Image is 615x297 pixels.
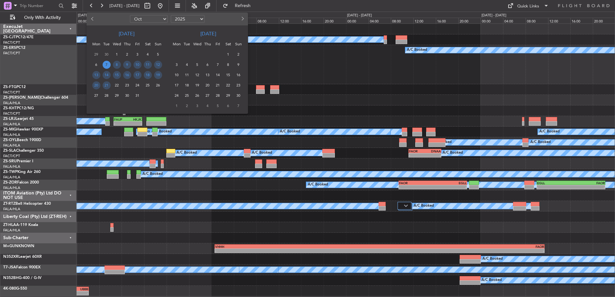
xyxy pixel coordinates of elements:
[154,50,162,59] span: 5
[223,49,233,59] div: 1-11-2025
[204,102,212,110] span: 4
[132,39,142,49] div: Fri
[213,101,223,111] div: 5-12-2025
[123,50,131,59] span: 2
[132,90,142,101] div: 31-10-2025
[171,59,182,70] div: 3-11-2025
[142,49,153,59] div: 4-10-2025
[224,50,232,59] span: 1
[103,50,111,59] span: 30
[91,90,101,101] div: 27-10-2025
[223,70,233,80] div: 15-11-2025
[112,59,122,70] div: 8-10-2025
[144,50,152,59] span: 4
[223,90,233,101] div: 29-11-2025
[173,71,181,79] span: 10
[112,80,122,90] div: 22-10-2025
[183,71,191,79] span: 11
[103,61,111,69] span: 7
[224,92,232,100] span: 29
[182,90,192,101] div: 25-11-2025
[123,92,131,100] span: 30
[234,92,243,100] span: 30
[182,70,192,80] div: 11-11-2025
[89,14,96,24] button: Previous month
[91,70,101,80] div: 13-10-2025
[122,49,132,59] div: 2-10-2025
[214,81,222,89] span: 21
[214,92,222,100] span: 28
[173,102,181,110] span: 1
[101,39,112,49] div: Tue
[182,101,192,111] div: 2-12-2025
[113,50,121,59] span: 1
[173,61,181,69] span: 3
[204,71,212,79] span: 13
[122,59,132,70] div: 9-10-2025
[122,80,132,90] div: 23-10-2025
[182,39,192,49] div: Tue
[101,49,112,59] div: 30-9-2025
[182,59,192,70] div: 4-11-2025
[234,71,243,79] span: 16
[223,80,233,90] div: 22-11-2025
[202,59,213,70] div: 6-11-2025
[122,70,132,80] div: 16-10-2025
[192,70,202,80] div: 12-11-2025
[171,80,182,90] div: 17-11-2025
[192,101,202,111] div: 3-12-2025
[154,71,162,79] span: 19
[91,49,101,59] div: 29-9-2025
[153,49,163,59] div: 5-10-2025
[132,49,142,59] div: 3-10-2025
[223,101,233,111] div: 6-12-2025
[193,61,201,69] span: 5
[192,80,202,90] div: 19-11-2025
[233,39,243,49] div: Sun
[132,80,142,90] div: 24-10-2025
[234,81,243,89] span: 23
[123,71,131,79] span: 16
[122,90,132,101] div: 30-10-2025
[183,81,191,89] span: 18
[183,61,191,69] span: 4
[202,39,213,49] div: Thu
[213,59,223,70] div: 7-11-2025
[133,61,142,69] span: 10
[192,59,202,70] div: 5-11-2025
[123,61,131,69] span: 9
[224,61,232,69] span: 8
[183,92,191,100] span: 25
[183,102,191,110] span: 2
[92,61,100,69] span: 6
[101,80,112,90] div: 21-10-2025
[92,71,100,79] span: 13
[130,15,168,23] select: Select month
[202,70,213,80] div: 13-11-2025
[133,71,142,79] span: 17
[171,70,182,80] div: 10-11-2025
[144,71,152,79] span: 18
[202,80,213,90] div: 20-11-2025
[213,39,223,49] div: Fri
[101,90,112,101] div: 28-10-2025
[223,59,233,70] div: 8-11-2025
[144,61,152,69] span: 11
[202,101,213,111] div: 4-12-2025
[133,92,142,100] span: 31
[91,39,101,49] div: Mon
[234,50,243,59] span: 2
[233,80,243,90] div: 23-11-2025
[233,101,243,111] div: 7-12-2025
[204,81,212,89] span: 20
[214,71,222,79] span: 14
[112,49,122,59] div: 1-10-2025
[132,59,142,70] div: 10-10-2025
[133,81,142,89] span: 24
[144,81,152,89] span: 25
[173,81,181,89] span: 17
[153,59,163,70] div: 12-10-2025
[193,102,201,110] span: 3
[153,70,163,80] div: 19-10-2025
[113,61,121,69] span: 8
